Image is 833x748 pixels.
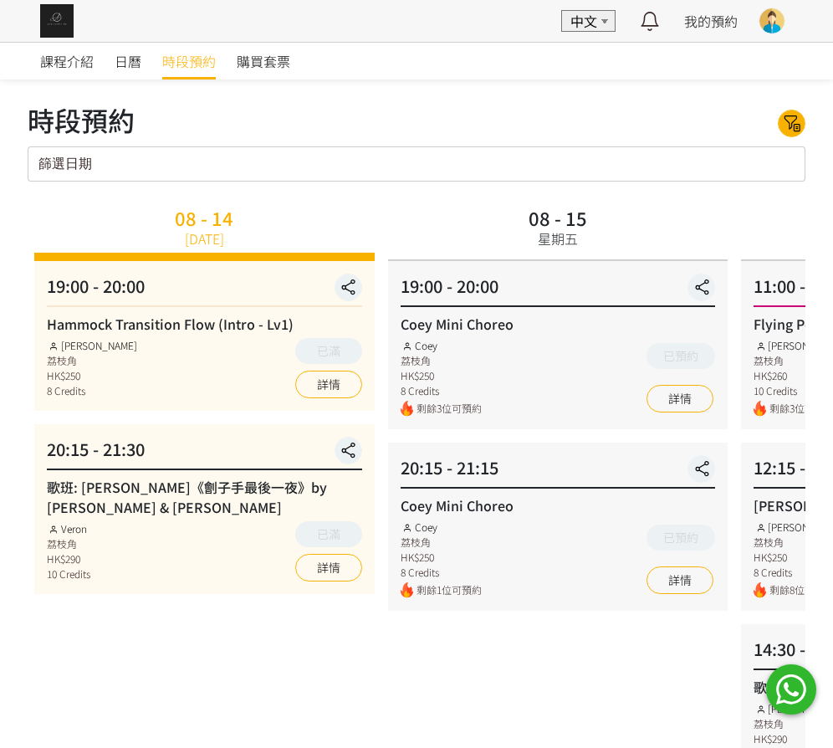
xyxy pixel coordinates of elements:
[295,554,362,581] a: 詳情
[401,550,482,565] div: HK$250
[28,146,805,182] input: 篩選日期
[529,208,587,227] div: 08 - 15
[401,565,482,580] div: 8 Credits
[40,4,74,38] img: img_61c0148bb0266
[47,521,90,536] div: Veron
[47,368,137,383] div: HK$250
[684,11,738,31] a: 我的預約
[47,437,362,470] div: 20:15 - 21:30
[47,338,137,353] div: [PERSON_NAME]
[401,455,716,489] div: 20:15 - 21:15
[40,51,94,71] span: 課程介紹
[646,566,713,594] a: 詳情
[47,383,137,398] div: 8 Credits
[47,536,90,551] div: 荔枝角
[47,566,90,581] div: 10 Credits
[754,582,766,598] img: fire.png
[401,401,413,417] img: fire.png
[401,582,413,598] img: fire.png
[401,314,716,334] div: Coey Mini Choreo
[115,51,141,71] span: 日曆
[401,353,482,368] div: 荔枝角
[237,43,290,79] a: 購買套票
[47,551,90,566] div: HK$290
[237,51,290,71] span: 購買套票
[646,385,713,412] a: 詳情
[754,401,766,417] img: fire.png
[175,208,233,227] div: 08 - 14
[295,371,362,398] a: 詳情
[162,51,216,71] span: 時段預約
[295,521,362,547] button: 已滿
[401,495,716,515] div: Coey Mini Choreo
[185,228,224,248] div: [DATE]
[538,228,578,248] div: 星期五
[295,338,362,364] button: 已滿
[401,535,482,550] div: 荔枝角
[47,274,362,307] div: 19:00 - 20:00
[646,343,715,369] button: 已預約
[47,353,137,368] div: 荔枝角
[416,582,482,598] span: 剩餘1位可預約
[115,43,141,79] a: 日曆
[162,43,216,79] a: 時段預約
[646,525,715,551] button: 已預約
[401,383,482,398] div: 8 Credits
[401,368,482,383] div: HK$250
[401,520,482,535] div: Coey
[401,338,482,353] div: Coey
[401,274,716,307] div: 19:00 - 20:00
[416,401,482,417] span: 剩餘3位可預約
[47,314,362,334] div: Hammock Transition Flow (Intro - Lv1)
[40,43,94,79] a: 課程介紹
[47,477,362,517] div: 歌班: [PERSON_NAME]《劊子手最後一夜》by [PERSON_NAME] & [PERSON_NAME]
[28,100,135,140] div: 時段預約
